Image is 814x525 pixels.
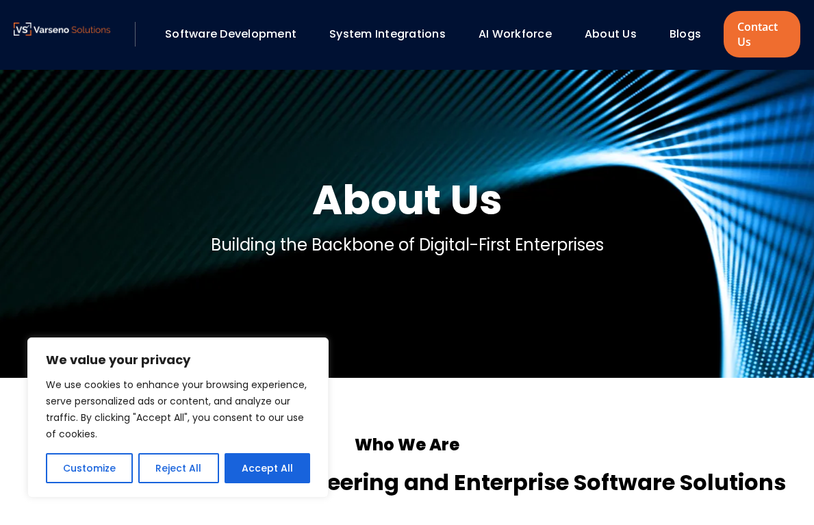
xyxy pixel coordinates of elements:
[322,23,465,46] div: System Integrations
[479,26,552,42] a: AI Workforce
[670,26,701,42] a: Blogs
[46,453,133,483] button: Customize
[14,21,110,48] a: Varseno Solutions – Product Engineering & IT Services
[14,23,110,36] img: Varseno Solutions – Product Engineering & IT Services
[472,23,571,46] div: AI Workforce
[329,26,446,42] a: System Integrations
[158,23,316,46] div: Software Development
[225,453,310,483] button: Accept All
[211,233,604,257] p: Building the Backbone of Digital-First Enterprises
[165,26,296,42] a: Software Development
[138,453,218,483] button: Reject All
[46,352,310,368] p: We value your privacy
[46,376,310,442] p: We use cookies to enhance your browsing experience, serve personalized ads or content, and analyz...
[663,23,720,46] div: Blogs
[578,23,656,46] div: About Us
[312,172,503,227] h1: About Us
[14,466,800,499] h4: Strategic Partners in Engineering and Enterprise Software Solutions
[14,433,800,457] h5: Who We Are
[724,11,800,57] a: Contact Us
[585,26,637,42] a: About Us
